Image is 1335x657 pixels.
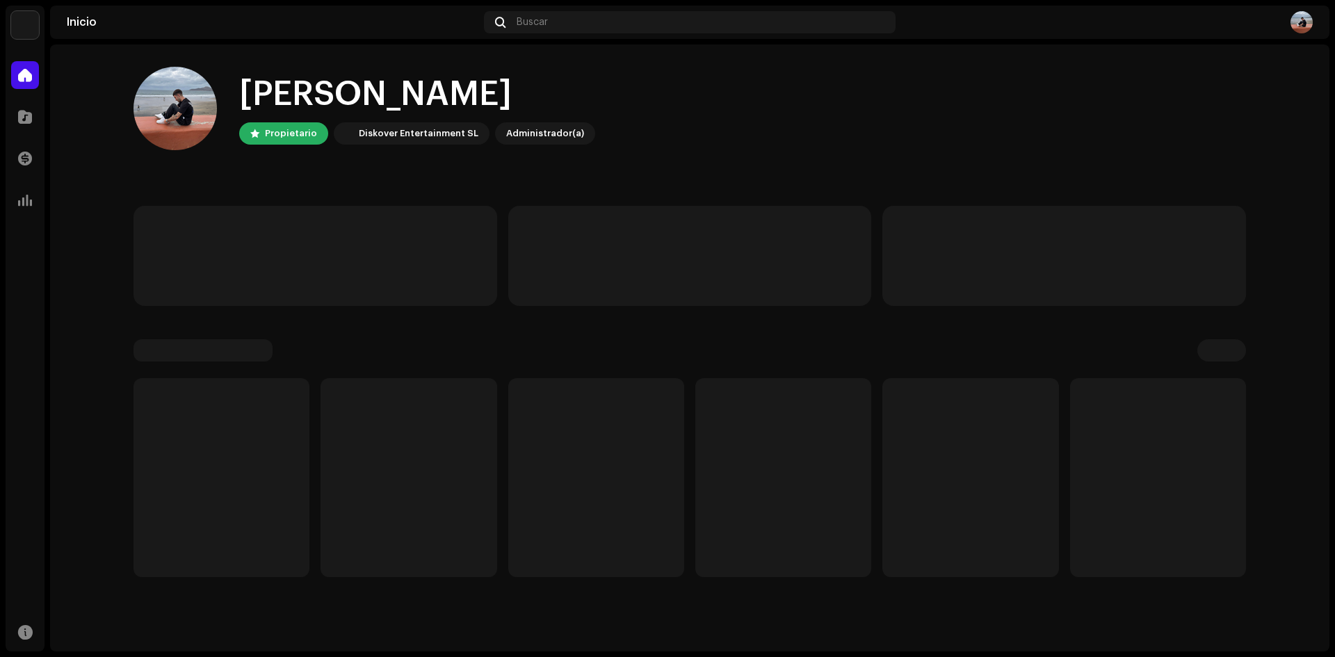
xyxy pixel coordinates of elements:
[337,125,353,142] img: 297a105e-aa6c-4183-9ff4-27133c00f2e2
[133,67,217,150] img: 91051c4b-f1dc-4a62-8d8f-272f78770482
[67,17,478,28] div: Inicio
[517,17,548,28] span: Buscar
[265,125,317,142] div: Propietario
[11,11,39,39] img: 297a105e-aa6c-4183-9ff4-27133c00f2e2
[1290,11,1313,33] img: 91051c4b-f1dc-4a62-8d8f-272f78770482
[506,125,584,142] div: Administrador(a)
[239,72,595,117] div: [PERSON_NAME]
[359,125,478,142] div: Diskover Entertainment SL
